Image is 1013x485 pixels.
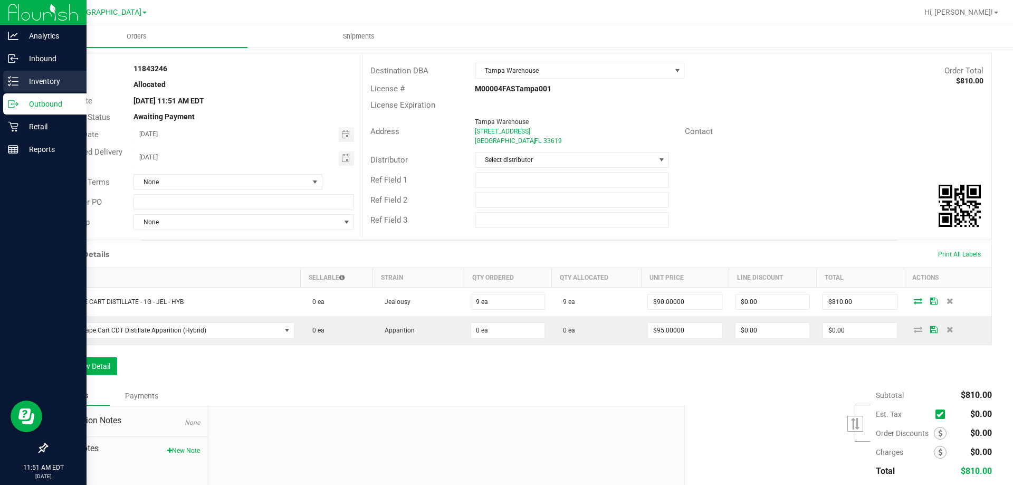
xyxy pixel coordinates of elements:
span: Apparition [379,327,415,334]
inline-svg: Reports [8,144,18,155]
a: Orders [25,25,247,47]
inline-svg: Inventory [8,76,18,87]
inline-svg: Retail [8,121,18,132]
span: Toggle calendar [339,127,354,142]
span: Save Order Detail [926,326,942,332]
span: Toggle calendar [339,151,354,166]
strong: Allocated [133,80,166,89]
inline-svg: Outbound [8,99,18,109]
span: Print All Labels [938,251,981,258]
p: Reports [18,143,82,156]
span: $0.00 [970,409,992,419]
span: Save Order Detail [926,298,942,304]
span: Est. Tax [876,410,931,419]
a: Shipments [247,25,470,47]
span: Destination DBA [370,66,428,75]
p: Retail [18,120,82,133]
th: Actions [904,268,991,288]
span: License # [370,84,405,93]
span: Shipments [329,32,389,41]
strong: [DATE] 11:51 AM EDT [133,97,204,105]
span: Address [370,127,399,136]
p: Outbound [18,98,82,110]
span: 33619 [543,137,562,145]
span: Hi, [PERSON_NAME]! [924,8,993,16]
span: Select distributor [475,153,655,167]
iframe: Resource center [11,401,42,432]
th: Sellable [301,268,373,288]
span: $0.00 [970,447,992,457]
input: 0 [648,323,722,338]
span: $810.00 [961,466,992,476]
th: Qty Allocated [551,268,641,288]
inline-svg: Analytics [8,31,18,41]
span: Delete Order Detail [942,298,958,304]
span: Order Discounts [876,429,934,438]
th: Qty Ordered [464,268,552,288]
input: 0 [471,294,545,309]
th: Strain [373,268,464,288]
input: 0 [648,294,722,309]
span: Destination Notes [55,414,200,427]
span: Ref Field 3 [370,215,407,225]
span: [GEOGRAPHIC_DATA] [69,8,141,17]
strong: Awaiting Payment [133,112,195,121]
span: $810.00 [961,390,992,400]
span: Order Notes [55,442,200,455]
strong: M00004FASTampa001 [475,84,551,93]
span: Subtotal [876,391,904,400]
span: Ref Field 1 [370,175,407,185]
span: 0 ea [307,298,324,306]
img: Scan me! [939,185,981,227]
button: New Note [167,446,200,455]
p: 11:51 AM EDT [5,463,82,472]
span: FL [534,137,541,145]
span: $0.00 [970,428,992,438]
input: 0 [735,323,809,338]
inline-svg: Inbound [8,53,18,64]
span: Order Total [944,66,983,75]
span: Contact [685,127,713,136]
span: 0 ea [558,327,575,334]
th: Line Discount [729,268,816,288]
span: 0 ea [307,327,324,334]
input: 0 [823,294,897,309]
span: Distributor [370,155,408,165]
span: [GEOGRAPHIC_DATA] [475,137,536,145]
strong: $810.00 [956,77,983,85]
th: Unit Price [641,268,729,288]
span: Calculate excise tax [935,407,950,422]
span: Orders [112,32,161,41]
span: Tampa Warehouse [475,63,671,78]
input: 0 [471,323,545,338]
strong: 11843246 [133,64,167,73]
span: None [185,419,200,426]
span: , [533,137,534,145]
p: Inbound [18,52,82,65]
span: Ref Field 2 [370,195,407,205]
p: Inventory [18,75,82,88]
span: 9 ea [558,298,575,306]
span: FT 1g Vape Cart CDT Distillate Apparition (Hybrid) [54,323,281,338]
th: Total [816,268,904,288]
p: Analytics [18,30,82,42]
span: None [134,175,309,189]
span: Charges [876,448,934,457]
qrcode: 11843246 [939,185,981,227]
span: Delete Order Detail [942,326,958,332]
span: Total [876,466,895,476]
input: 0 [735,294,809,309]
th: Item [47,268,301,288]
span: FT - VAPE CART DISTILLATE - 1G - JEL - HYB [54,298,184,306]
span: None [134,215,340,230]
span: Tampa Warehouse [475,118,529,126]
span: Requested Delivery Date [55,147,122,169]
p: [DATE] [5,472,82,480]
input: 0 [823,323,897,338]
div: Payments [110,386,173,405]
span: Jealousy [379,298,410,306]
span: [STREET_ADDRESS] [475,128,530,135]
span: License Expiration [370,100,435,110]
